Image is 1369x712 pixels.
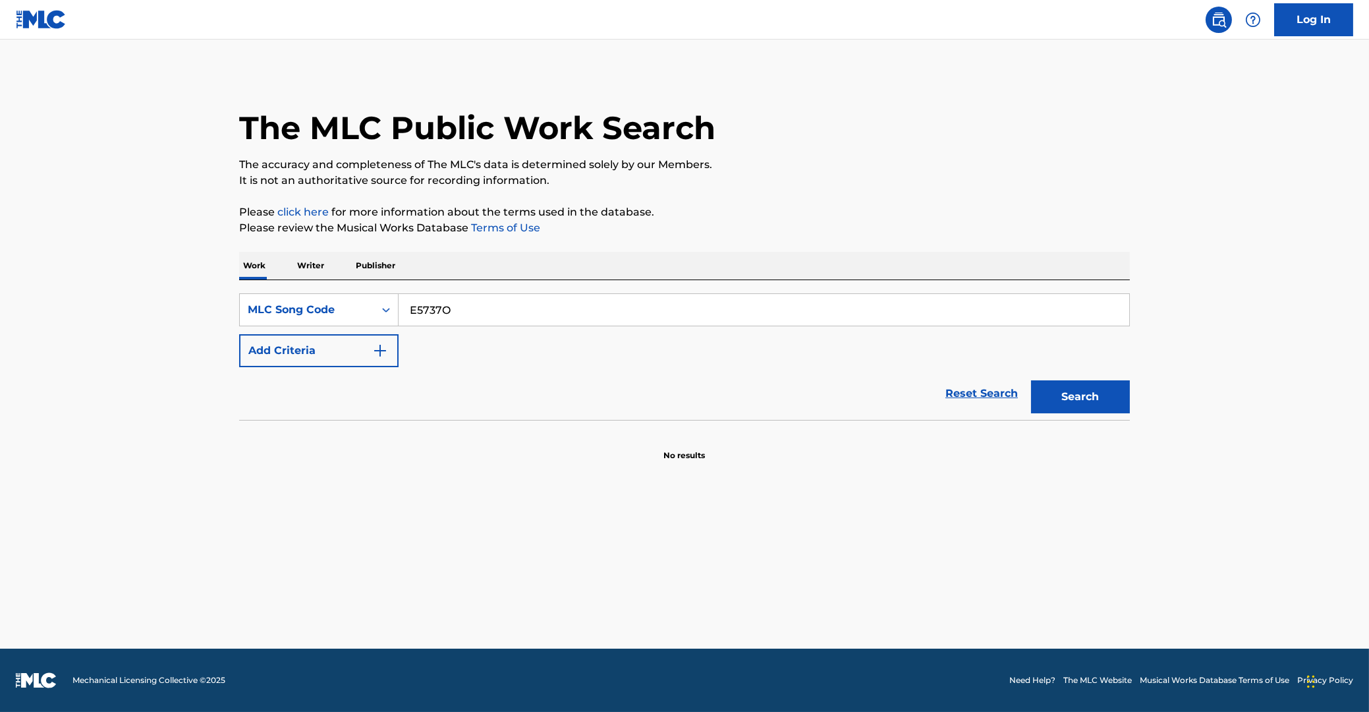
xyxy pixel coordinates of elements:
[1245,12,1261,28] img: help
[293,252,328,280] p: Writer
[372,343,388,359] img: 9d2ae6d4665cec9f34b9.svg
[1206,7,1232,33] a: Public Search
[239,173,1130,189] p: It is not an authoritative source for recording information.
[239,157,1130,173] p: The accuracy and completeness of The MLC's data is determined solely by our Members.
[248,302,366,318] div: MLC Song Code
[239,220,1130,236] p: Please review the Musical Works Database
[1031,380,1130,413] button: Search
[1063,674,1132,686] a: The MLC Website
[1140,674,1289,686] a: Musical Works Database Terms of Use
[468,222,540,234] a: Terms of Use
[1240,7,1266,33] div: Help
[1274,3,1353,36] a: Log In
[239,252,269,280] p: Work
[277,206,329,218] a: click here
[1009,674,1055,686] a: Need Help?
[239,204,1130,220] p: Please for more information about the terms used in the database.
[1297,674,1353,686] a: Privacy Policy
[1307,662,1315,701] div: Drag
[352,252,399,280] p: Publisher
[939,379,1024,408] a: Reset Search
[1211,12,1227,28] img: search
[239,293,1130,420] form: Search Form
[16,10,67,29] img: MLC Logo
[16,672,57,688] img: logo
[239,334,399,367] button: Add Criteria
[664,434,706,461] p: No results
[239,108,715,148] h1: The MLC Public Work Search
[1303,649,1369,712] iframe: Chat Widget
[72,674,225,686] span: Mechanical Licensing Collective © 2025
